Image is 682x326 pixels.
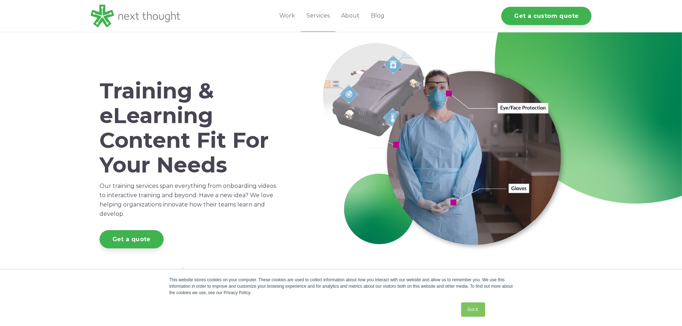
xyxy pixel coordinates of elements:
[169,277,513,296] div: This website stores cookies on your computer. These cookies are used to collect information about...
[91,5,180,27] img: LG - NextThought Logo
[100,183,276,217] span: Our training services span everything from onboarding videos to interactive training and beyond. ...
[100,230,164,248] a: Get a quote
[461,302,485,317] a: Got it.
[323,43,574,256] img: Services
[180,264,225,323] img: Artboard 16 copy
[100,78,269,178] span: Training & eLearning Content Fit For Your Needs
[501,7,591,25] a: Get a custom quote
